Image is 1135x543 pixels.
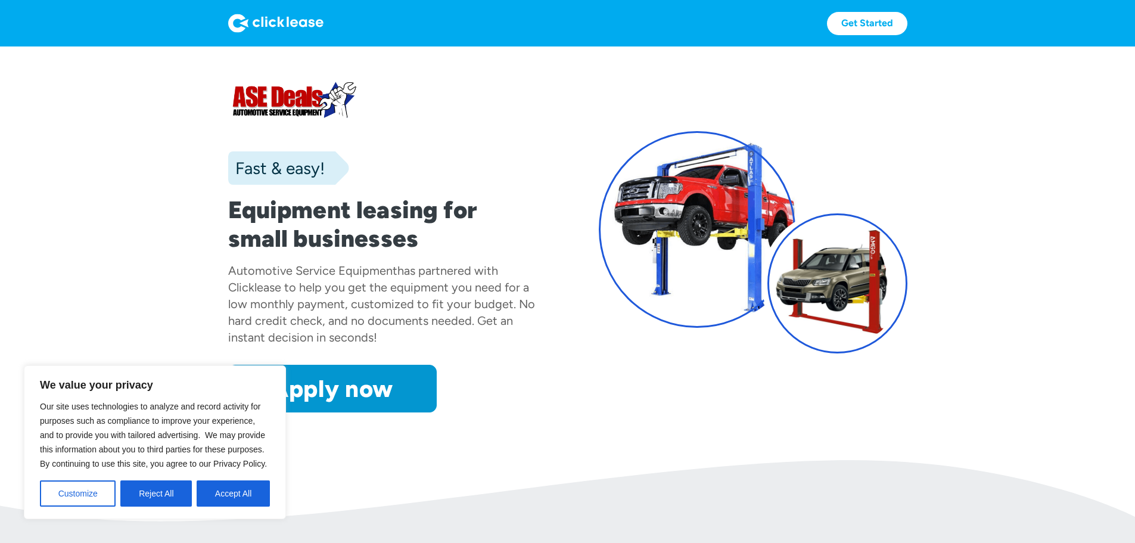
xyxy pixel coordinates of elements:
[228,263,535,345] div: has partnered with Clicklease to help you get the equipment you need for a low monthly payment, c...
[40,378,270,392] p: We value your privacy
[120,480,192,507] button: Reject All
[228,365,437,412] a: Apply now
[228,263,397,278] div: Automotive Service Equipment
[24,365,286,519] div: We value your privacy
[40,480,116,507] button: Customize
[228,156,325,180] div: Fast & easy!
[228,196,537,253] h1: Equipment leasing for small businesses
[40,402,267,468] span: Our site uses technologies to analyze and record activity for purposes such as compliance to impr...
[228,14,324,33] img: Logo
[827,12,907,35] a: Get Started
[197,480,270,507] button: Accept All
